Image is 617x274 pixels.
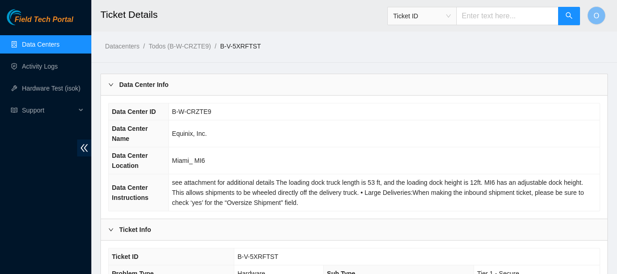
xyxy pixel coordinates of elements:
[558,7,580,25] button: search
[119,225,151,235] b: Ticket Info
[143,43,145,50] span: /
[594,10,599,21] span: O
[11,107,17,113] span: read
[456,7,559,25] input: Enter text here...
[112,184,148,201] span: Data Center Instructions
[15,16,73,24] span: Field Tech Portal
[22,101,76,119] span: Support
[119,80,169,90] b: Data Center Info
[220,43,261,50] a: B-V-5XRFTST
[7,9,46,25] img: Akamai Technologies
[172,157,205,164] span: Miami_ MI6
[22,63,58,70] a: Activity Logs
[108,82,114,87] span: right
[565,12,573,21] span: search
[112,253,138,260] span: Ticket ID
[22,41,59,48] a: Data Centers
[101,74,607,95] div: Data Center Info
[148,43,211,50] a: Todos (B-W-CRZTE9)
[101,219,607,240] div: Ticket Info
[112,152,148,169] span: Data Center Location
[172,179,584,206] span: see attachment for additional details The loading dock truck length is 53 ft, and the loading doc...
[112,108,156,115] span: Data Center ID
[172,108,211,115] span: B-W-CRZTE9
[77,140,91,156] span: double-left
[393,9,451,23] span: Ticket ID
[7,16,73,28] a: Akamai TechnologiesField Tech Portal
[172,130,207,137] span: Equinix, Inc.
[112,125,148,142] span: Data Center Name
[105,43,139,50] a: Datacenters
[587,6,606,25] button: O
[215,43,216,50] span: /
[22,85,80,92] a: Hardware Test (isok)
[108,227,114,232] span: right
[237,253,278,260] span: B-V-5XRFTST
